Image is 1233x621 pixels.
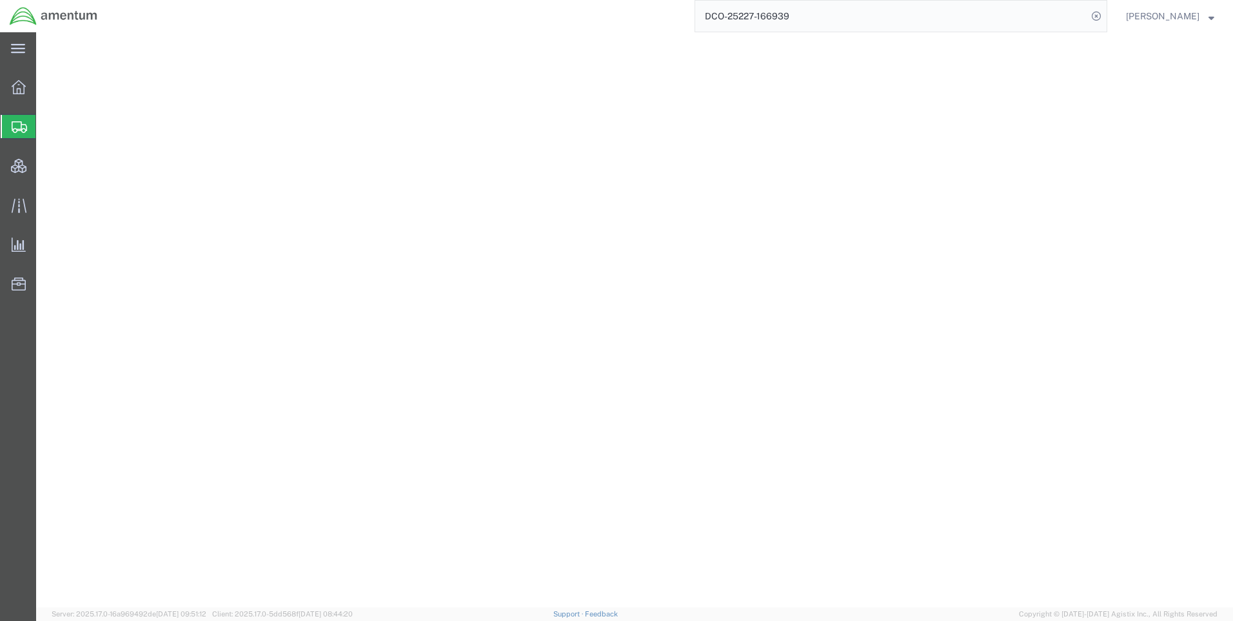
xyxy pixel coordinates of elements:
[1019,609,1218,620] span: Copyright © [DATE]-[DATE] Agistix Inc., All Rights Reserved
[553,610,586,618] a: Support
[156,610,206,618] span: [DATE] 09:51:12
[52,610,206,618] span: Server: 2025.17.0-16a969492de
[1126,9,1199,23] span: Ray Cheatteam
[9,6,98,26] img: logo
[212,610,353,618] span: Client: 2025.17.0-5dd568f
[585,610,618,618] a: Feedback
[695,1,1087,32] input: Search for shipment number, reference number
[36,32,1233,607] iframe: FS Legacy Container
[299,610,353,618] span: [DATE] 08:44:20
[1125,8,1215,24] button: [PERSON_NAME]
